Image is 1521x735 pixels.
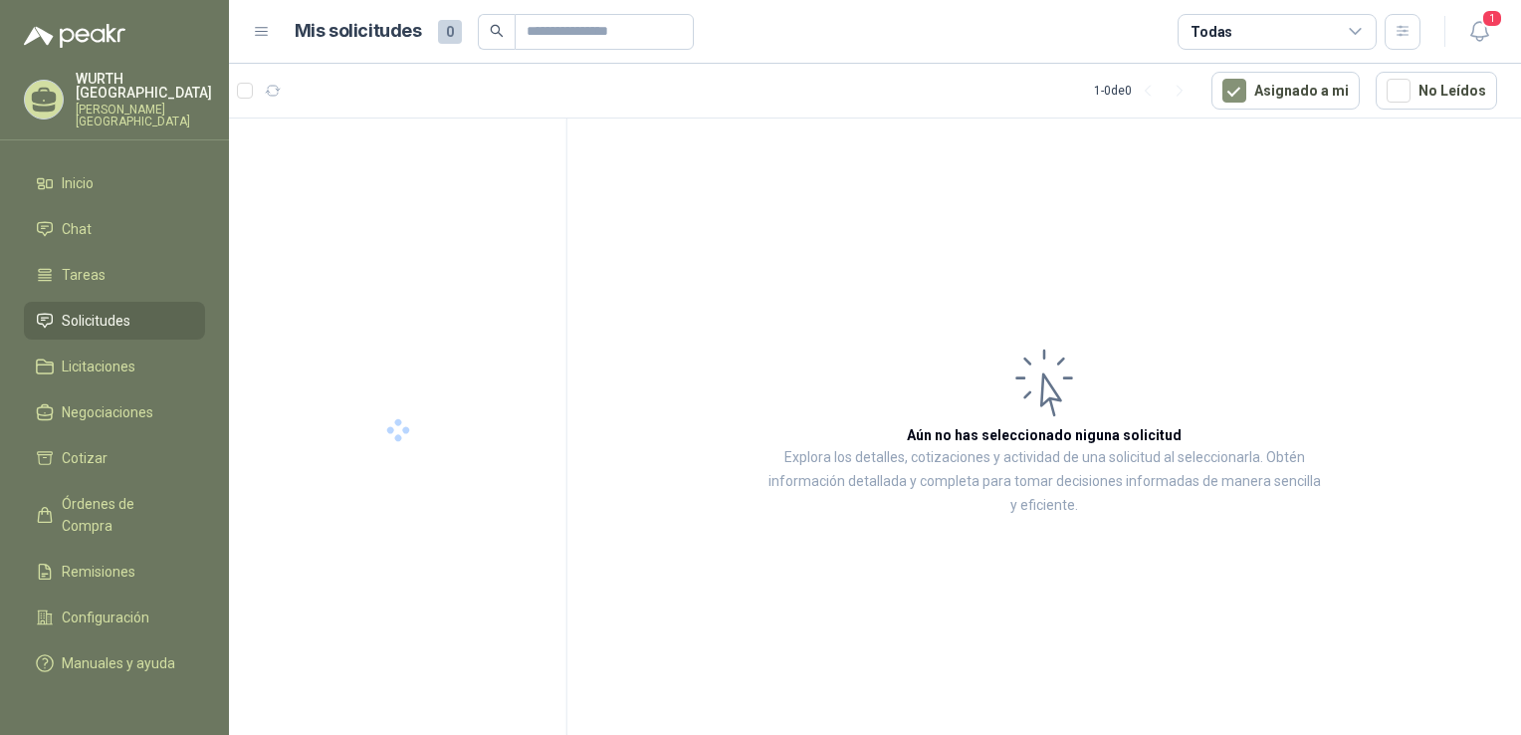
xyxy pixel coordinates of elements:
span: 0 [438,20,462,44]
span: Órdenes de Compra [62,493,186,537]
a: Licitaciones [24,348,205,385]
span: Negociaciones [62,401,153,423]
a: Solicitudes [24,302,205,340]
div: Todas [1191,21,1232,43]
span: Manuales y ayuda [62,652,175,674]
h1: Mis solicitudes [295,17,422,46]
a: Configuración [24,599,205,636]
span: Configuración [62,607,149,628]
a: Remisiones [24,553,205,591]
span: Licitaciones [62,356,135,377]
span: search [490,24,504,38]
p: Explora los detalles, cotizaciones y actividad de una solicitud al seleccionarla. Obtén informaci... [766,446,1322,518]
img: Logo peakr [24,24,125,48]
span: Tareas [62,264,106,286]
span: 1 [1481,9,1503,28]
p: WURTH [GEOGRAPHIC_DATA] [76,72,212,100]
h3: Aún no has seleccionado niguna solicitud [907,424,1182,446]
p: [PERSON_NAME] [GEOGRAPHIC_DATA] [76,104,212,127]
a: Tareas [24,256,205,294]
span: Chat [62,218,92,240]
a: Manuales y ayuda [24,644,205,682]
a: Inicio [24,164,205,202]
a: Chat [24,210,205,248]
span: Solicitudes [62,310,130,332]
span: Cotizar [62,447,108,469]
button: No Leídos [1376,72,1497,110]
button: Asignado a mi [1211,72,1360,110]
div: 1 - 0 de 0 [1094,75,1195,107]
a: Órdenes de Compra [24,485,205,545]
button: 1 [1461,14,1497,50]
span: Remisiones [62,561,135,583]
span: Inicio [62,172,94,194]
a: Negociaciones [24,393,205,431]
a: Cotizar [24,439,205,477]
